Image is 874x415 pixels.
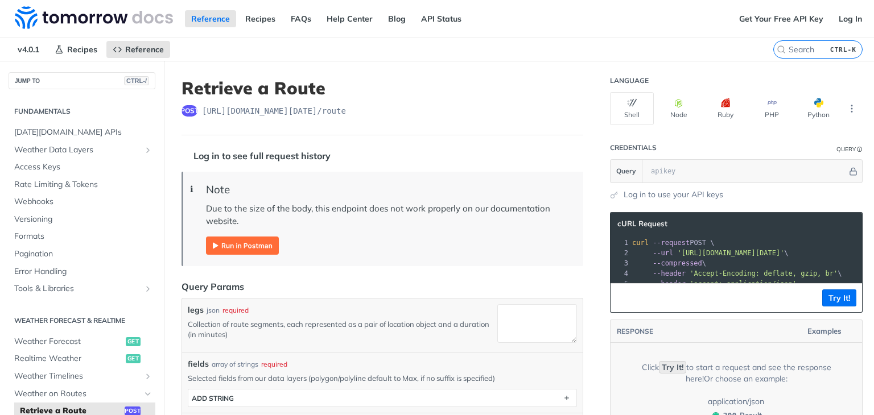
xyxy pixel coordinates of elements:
[188,373,577,383] p: Selected fields from our data layers (polygon/polyline default to Max, if no suffix is specified)
[616,166,636,176] span: Query
[11,41,46,58] span: v4.0.1
[14,144,141,156] span: Weather Data Layers
[9,142,155,159] a: Weather Data LayersShow subpages for Weather Data Layers
[632,259,706,267] span: \
[14,336,123,347] span: Weather Forecast
[677,249,784,257] span: '[URL][DOMAIN_NAME][DATE]'
[9,350,155,367] a: Realtime Weatherget
[657,92,700,125] button: Node
[143,389,152,399] button: Hide subpages for Weather on Routes
[126,354,141,363] span: get
[733,10,830,27] a: Get Your Free API Key
[777,45,786,54] svg: Search
[836,145,863,153] div: QueryInformation
[703,92,747,125] button: Ruby
[632,239,715,247] span: POST \
[67,44,97,55] span: Recipes
[182,78,583,98] h1: Retrieve a Route
[9,280,155,297] a: Tools & LibrariesShow subpages for Tools & Libraries
[239,10,282,27] a: Recipes
[653,269,686,277] span: --header
[9,159,155,176] a: Access Keys
[206,239,279,250] a: Expand image
[807,326,842,337] span: Examples
[617,219,667,229] span: cURL Request
[610,143,657,152] div: Credentials
[9,368,155,385] a: Weather TimelinesShow subpages for Weather Timelines
[14,388,141,400] span: Weather on Routes
[690,280,797,288] span: 'accept: application/json'
[415,10,468,27] a: API Status
[188,319,493,339] p: Collection of route segments, each represented as a pair of location object and a duration (in mi...
[653,239,690,247] span: --request
[750,92,794,125] button: PHP
[202,105,346,117] span: https://api.tomorrow.io/v4/route
[14,214,152,225] span: Versioning
[222,305,249,316] div: required
[9,176,155,193] a: Rate Limiting & Tokens
[836,145,856,153] div: Query
[9,193,155,210] a: Webhooks
[206,236,279,255] img: Run in Postman
[611,248,630,258] div: 2
[182,280,244,293] div: Query Params
[185,10,236,27] a: Reference
[832,10,868,27] a: Log In
[261,359,287,370] div: required
[188,389,576,406] button: ADD string
[653,259,702,267] span: --compressed
[14,161,152,173] span: Access Keys
[207,305,220,316] div: json
[645,160,847,182] input: apikey
[14,283,141,294] span: Tools & Libraries
[143,146,152,155] button: Show subpages for Weather Data Layers
[188,358,209,370] span: fields
[9,385,155,402] a: Weather on RoutesHide subpages for Weather on Routes
[14,179,152,190] span: Rate Limiting & Tokens
[206,183,572,196] div: Note
[653,280,686,288] span: --header
[188,304,204,316] label: legs
[143,284,152,293] button: Show subpages for Tools & Libraries
[797,92,840,125] button: Python
[803,326,856,337] button: Examples
[212,359,258,370] div: array of strings
[14,196,152,208] span: Webhooks
[611,258,630,268] div: 3
[611,279,630,289] div: 5
[14,127,152,138] span: [DATE][DOMAIN_NAME] APIs
[690,269,838,277] span: 'Accept-Encoding: deflate, gzip, br'
[653,249,673,257] span: --url
[9,72,155,89] button: JUMP TOCTRL-/
[624,189,723,201] a: Log in to use your API keys
[9,316,155,326] h2: Weather Forecast & realtime
[708,396,764,407] div: application/json
[9,106,155,117] h2: Fundamentals
[611,268,630,279] div: 4
[629,362,844,384] div: Click to start a request and see the response here! Or choose an example:
[9,333,155,350] a: Weather Forecastget
[610,92,654,125] button: Shell
[143,372,152,381] button: Show subpages for Weather Timelines
[632,269,842,277] span: \
[611,238,630,248] div: 1
[9,211,155,228] a: Versioning
[382,10,412,27] a: Blog
[182,149,331,163] div: Log in to see full request history
[14,371,141,382] span: Weather Timelines
[9,124,155,141] a: [DATE][DOMAIN_NAME] APIs
[616,289,632,306] button: Copy to clipboard
[632,249,789,257] span: \
[14,266,152,277] span: Error Handling
[9,246,155,263] a: Pagination
[9,228,155,245] a: Formats
[182,105,197,117] span: post
[125,44,164,55] span: Reference
[285,10,318,27] a: FAQs
[15,6,173,29] img: Tomorrow.io Weather API Docs
[659,361,686,374] code: Try It!
[847,103,857,114] svg: More ellipsis
[124,76,149,85] span: CTRL-/
[827,44,859,55] kbd: CTRL-K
